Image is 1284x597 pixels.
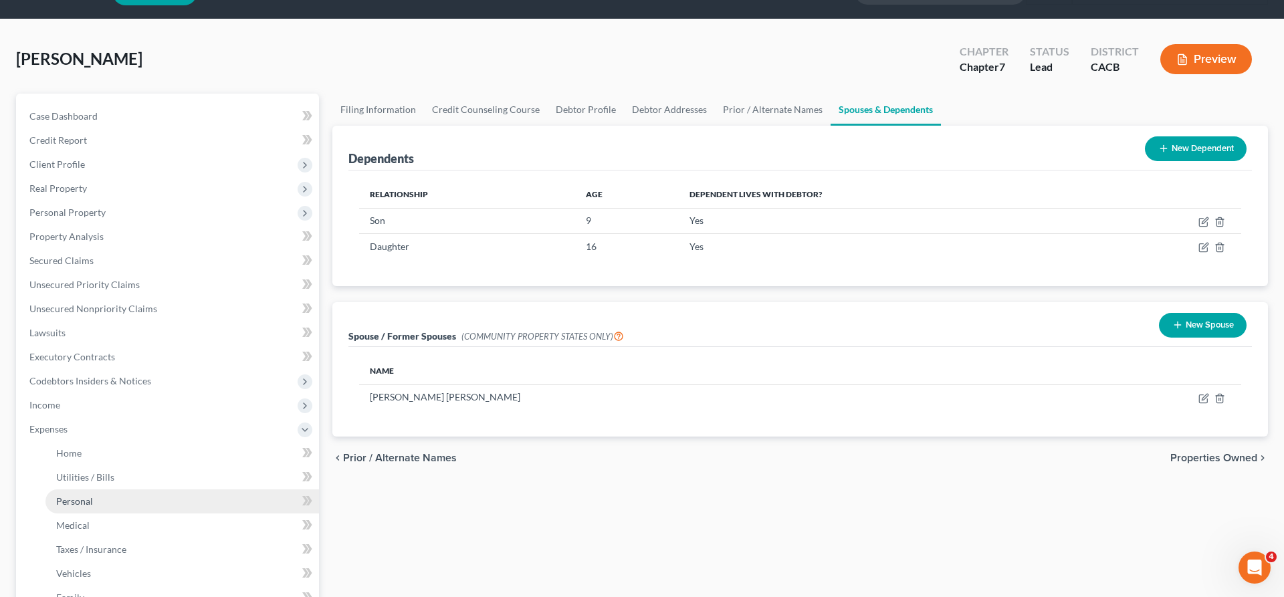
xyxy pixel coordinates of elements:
a: Credit Report [19,128,319,152]
span: Vehicles [56,568,91,579]
span: Medical [56,519,90,531]
div: Status [1030,44,1069,59]
span: (COMMUNITY PROPERTY STATES ONLY) [461,331,624,342]
span: 4 [1266,552,1277,562]
a: Prior / Alternate Names [715,94,831,126]
span: Utilities / Bills [56,471,114,483]
a: Credit Counseling Course [424,94,548,126]
span: Lawsuits [29,327,66,338]
a: Medical [45,513,319,538]
td: 16 [575,234,679,259]
a: Property Analysis [19,225,319,249]
span: Personal Property [29,207,106,218]
button: New Spouse [1159,313,1247,338]
span: Expenses [29,423,68,435]
th: Age [575,181,679,208]
th: Dependent lives with debtor? [679,181,1096,208]
span: 7 [999,60,1005,73]
button: Preview [1160,44,1252,74]
span: Prior / Alternate Names [343,453,457,463]
i: chevron_right [1257,453,1268,463]
td: [PERSON_NAME] [PERSON_NAME] [359,384,1032,410]
i: chevron_left [332,453,343,463]
div: Chapter [960,59,1008,75]
td: Son [359,208,575,233]
a: Vehicles [45,562,319,586]
div: Dependents [348,150,414,166]
span: Property Analysis [29,231,104,242]
div: District [1091,44,1139,59]
span: Home [56,447,82,459]
span: Codebtors Insiders & Notices [29,375,151,386]
a: Utilities / Bills [45,465,319,489]
a: Spouses & Dependents [831,94,941,126]
td: Yes [679,208,1096,233]
span: Personal [56,495,93,507]
th: Relationship [359,181,575,208]
a: Home [45,441,319,465]
span: Properties Owned [1170,453,1257,463]
span: Real Property [29,183,87,194]
td: 9 [575,208,679,233]
div: Chapter [960,44,1008,59]
a: Debtor Addresses [624,94,715,126]
span: [PERSON_NAME] [16,49,142,68]
span: Executory Contracts [29,351,115,362]
span: Income [29,399,60,410]
a: Executory Contracts [19,345,319,369]
a: Unsecured Priority Claims [19,273,319,297]
span: Unsecured Nonpriority Claims [29,303,157,314]
td: Yes [679,234,1096,259]
span: Spouse / Former Spouses [348,330,456,342]
button: chevron_left Prior / Alternate Names [332,453,457,463]
a: Case Dashboard [19,104,319,128]
div: Lead [1030,59,1069,75]
a: Taxes / Insurance [45,538,319,562]
span: Credit Report [29,134,87,146]
a: Filing Information [332,94,424,126]
span: Case Dashboard [29,110,98,122]
span: Secured Claims [29,255,94,266]
span: Client Profile [29,158,85,170]
span: Unsecured Priority Claims [29,279,140,290]
a: Secured Claims [19,249,319,273]
a: Lawsuits [19,321,319,345]
a: Personal [45,489,319,513]
td: Daughter [359,234,575,259]
button: New Dependent [1145,136,1247,161]
div: CACB [1091,59,1139,75]
a: Unsecured Nonpriority Claims [19,297,319,321]
iframe: Intercom live chat [1239,552,1271,584]
th: Name [359,358,1032,384]
button: Properties Owned chevron_right [1170,453,1268,463]
span: Taxes / Insurance [56,544,126,555]
a: Debtor Profile [548,94,624,126]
